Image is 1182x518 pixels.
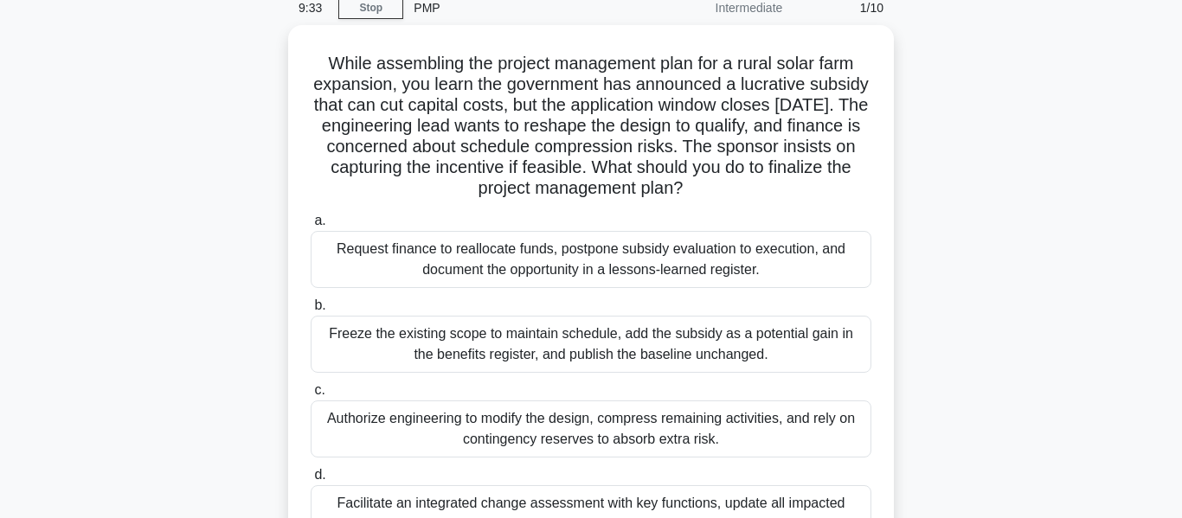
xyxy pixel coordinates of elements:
[314,213,325,227] span: a.
[314,382,324,397] span: c.
[311,231,871,288] div: Request finance to reallocate funds, postpone subsidy evaluation to execution, and document the o...
[314,467,325,482] span: d.
[309,53,873,200] h5: While assembling the project management plan for a rural solar farm expansion, you learn the gove...
[311,400,871,457] div: Authorize engineering to modify the design, compress remaining activities, and rely on contingenc...
[311,316,871,373] div: Freeze the existing scope to maintain schedule, add the subsidy as a potential gain in the benefi...
[314,297,325,312] span: b.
